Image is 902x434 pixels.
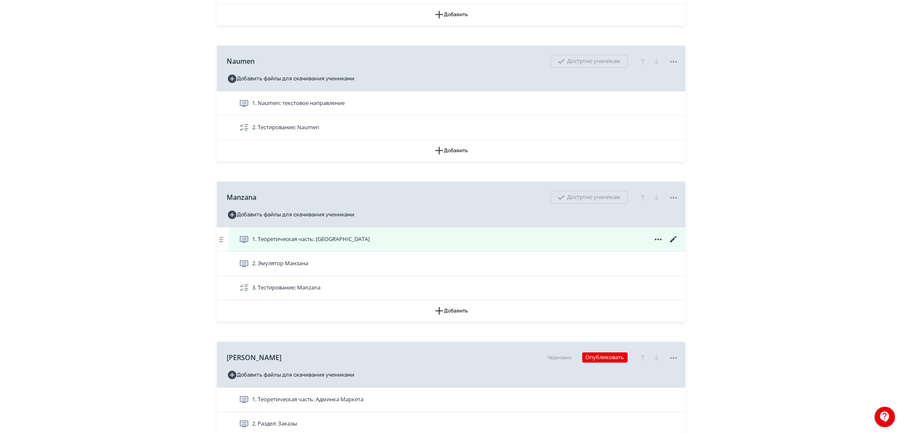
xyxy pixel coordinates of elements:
span: 2. Эмулятор Манзана [253,259,309,268]
span: 3. Тестирование: Manzana [253,284,321,292]
div: 1. Теоретическая часть: Админка Маркета [217,388,686,412]
button: Добавить файлы для скачивания учениками [227,368,355,382]
button: Добавить [217,140,686,161]
span: [PERSON_NAME] [227,352,282,363]
div: 1. Naumen: текстовое направление [217,91,686,116]
div: Доступно ученикам [551,55,628,68]
span: Manzana [227,192,257,202]
span: 2. Раздел: Заказы [253,420,298,428]
span: 2. Тестирование: Naumen [253,123,320,132]
div: Доступно ученикам [551,191,628,204]
div: 2. Тестирование: Naumen [217,116,686,140]
div: 2. Эмулятор Манзана [217,252,686,276]
button: Добавить [217,4,686,25]
span: 1. Теоретическая часть: Manzana [253,235,370,244]
span: 1. Теоретическая часть: Админка Маркета [253,395,364,404]
button: Добавить файлы для скачивания учениками [227,208,355,221]
button: Добавить файлы для скачивания учениками [227,72,355,85]
span: 1. Naumen: текстовое направление [253,99,345,108]
span: Naumen [227,56,255,66]
div: 1. Теоретическая часть: [GEOGRAPHIC_DATA] [217,227,686,252]
div: 3. Тестирование: Manzana [217,276,686,300]
button: Добавить [217,300,686,321]
div: Черновик [548,354,572,361]
button: Опубликовать [582,352,628,363]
